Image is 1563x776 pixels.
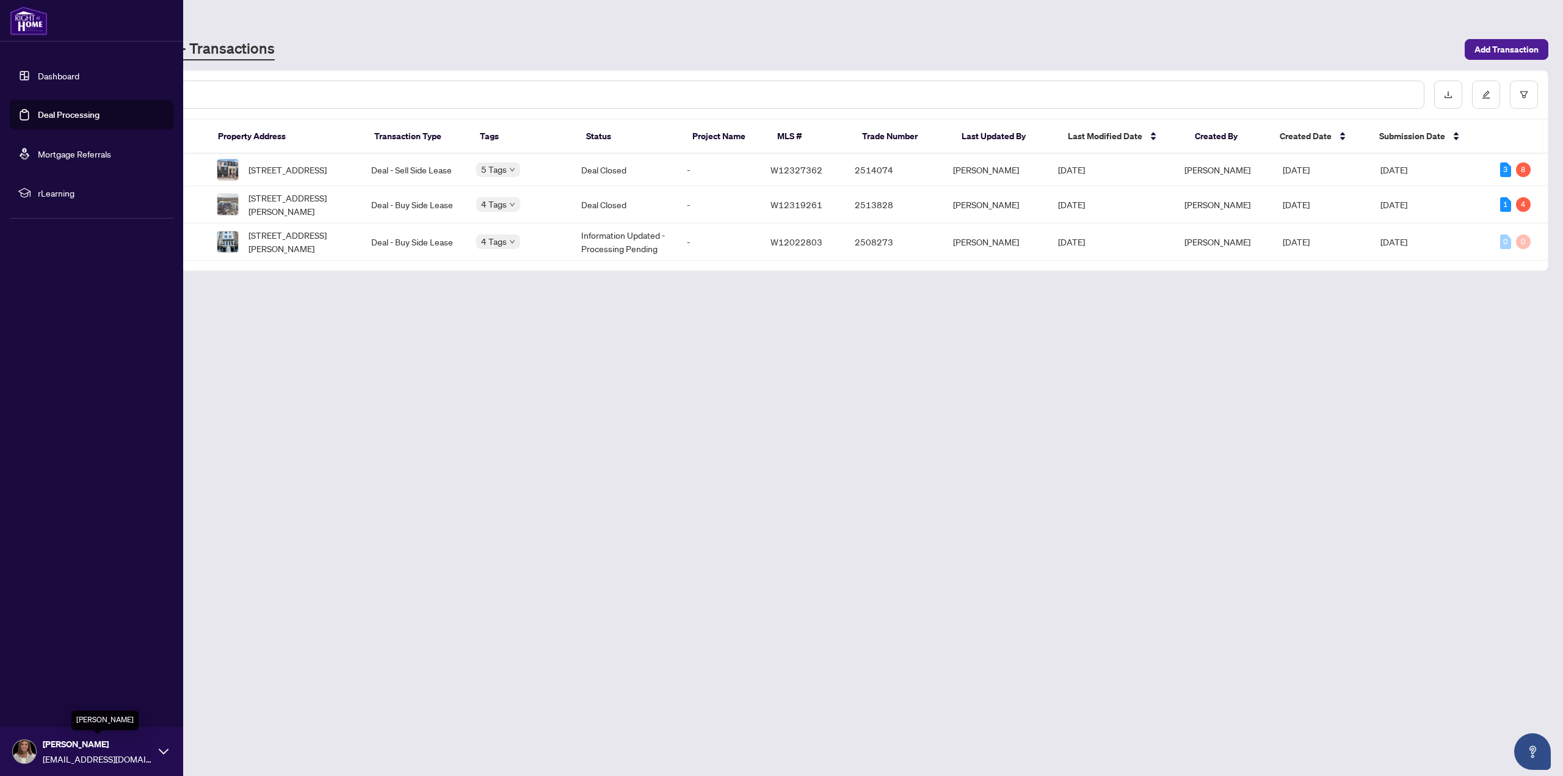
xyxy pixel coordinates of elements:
a: Deal Processing [38,109,100,120]
td: [PERSON_NAME] [943,223,1048,261]
td: 2513828 [845,186,943,223]
div: 8 [1516,162,1531,177]
button: download [1434,81,1462,109]
span: W12327362 [771,164,822,175]
td: Deal - Sell Side Lease [361,154,466,186]
span: Submission Date [1379,129,1445,143]
img: thumbnail-img [217,159,238,180]
th: Created By [1185,120,1270,154]
th: Project Name [683,120,767,154]
span: 5 Tags [481,162,507,176]
span: [PERSON_NAME] [1184,164,1250,175]
span: [DATE] [1283,236,1310,247]
span: [PERSON_NAME] [1184,199,1250,210]
span: Add Transaction [1474,40,1539,59]
span: down [509,201,515,208]
div: 0 [1500,234,1511,249]
th: Submission Date [1369,120,1490,154]
span: down [509,239,515,245]
td: - [677,223,761,261]
span: filter [1520,90,1528,99]
span: 4 Tags [481,197,507,211]
th: Last Modified Date [1058,120,1186,154]
span: [EMAIL_ADDRESS][DOMAIN_NAME] [43,752,153,766]
span: 4 Tags [481,234,507,248]
a: Dashboard [38,70,79,81]
td: Deal - Buy Side Lease [361,186,466,223]
td: [PERSON_NAME] [943,154,1048,186]
td: Deal Closed [571,154,676,186]
span: W12022803 [771,236,822,247]
span: Created Date [1280,129,1332,143]
div: [PERSON_NAME] [71,711,139,730]
th: MLS # [767,120,852,154]
th: Status [576,120,683,154]
td: 2514074 [845,154,943,186]
td: [DATE] [1371,154,1490,186]
span: [PERSON_NAME] [1184,236,1250,247]
td: [DATE] [1371,223,1490,261]
img: thumbnail-img [217,231,238,252]
th: Property Address [208,120,364,154]
td: [PERSON_NAME] [943,186,1048,223]
td: Information Updated - Processing Pending [571,223,676,261]
div: 1 [1500,197,1511,212]
td: 2508273 [845,223,943,261]
span: rLearning [38,186,165,200]
img: Profile Icon [13,740,36,763]
span: download [1444,90,1452,99]
span: [DATE] [1058,199,1085,210]
th: Tags [470,120,576,154]
th: Last Updated By [952,120,1058,154]
button: edit [1472,81,1500,109]
img: thumbnail-img [217,194,238,215]
td: Deal Closed [571,186,676,223]
span: [STREET_ADDRESS][PERSON_NAME] [248,191,352,218]
span: [DATE] [1058,164,1085,175]
td: Deal - Buy Side Lease [361,223,466,261]
span: down [509,167,515,173]
span: [DATE] [1058,236,1085,247]
th: Trade Number [852,120,951,154]
span: Last Modified Date [1068,129,1142,143]
td: - [677,154,761,186]
img: logo [10,6,48,35]
button: filter [1510,81,1538,109]
button: Open asap [1514,733,1551,770]
button: Add Transaction [1465,39,1548,60]
span: [DATE] [1283,164,1310,175]
span: [STREET_ADDRESS][PERSON_NAME] [248,228,352,255]
span: [STREET_ADDRESS] [248,163,327,176]
div: 3 [1500,162,1511,177]
span: edit [1482,90,1490,99]
span: W12319261 [771,199,822,210]
th: Created Date [1270,120,1369,154]
td: [DATE] [1371,186,1490,223]
th: Transaction Type [364,120,471,154]
a: Mortgage Referrals [38,148,111,159]
div: 0 [1516,234,1531,249]
span: [PERSON_NAME] [43,738,153,751]
div: 4 [1516,197,1531,212]
span: [DATE] [1283,199,1310,210]
td: - [677,186,761,223]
